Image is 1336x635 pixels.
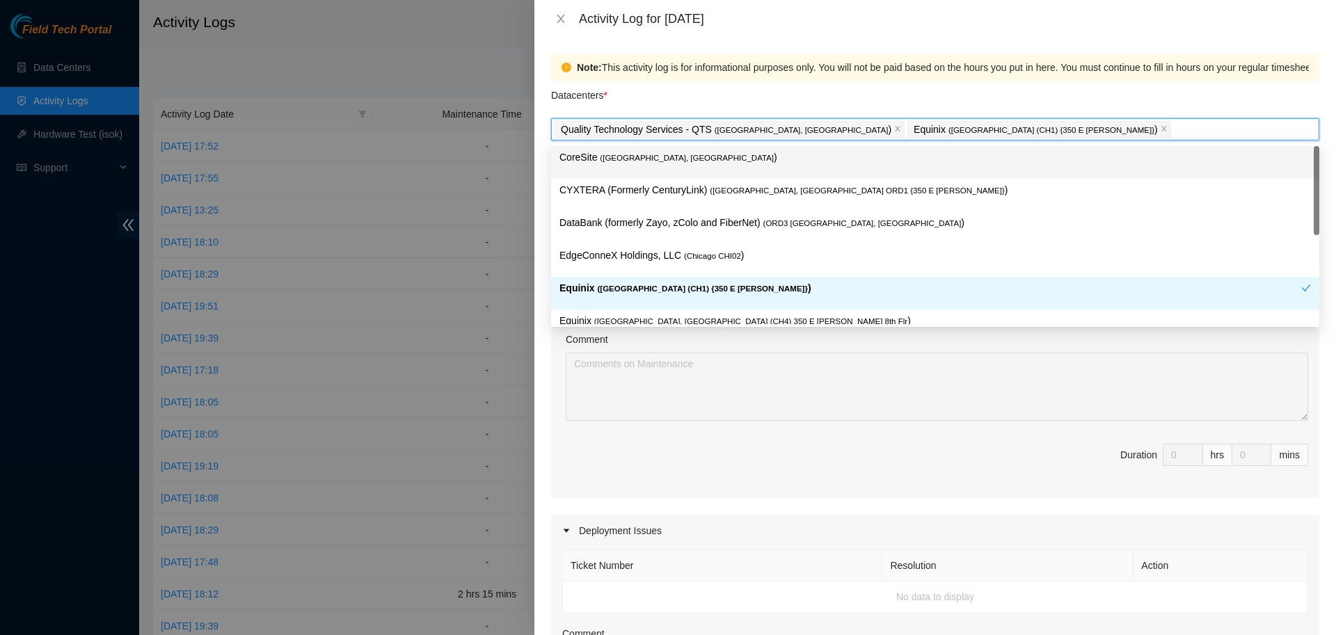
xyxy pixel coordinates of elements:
[563,550,882,581] th: Ticket Number
[562,63,571,72] span: exclamation-circle
[551,81,607,103] p: Datacenters
[715,126,889,134] span: ( [GEOGRAPHIC_DATA], [GEOGRAPHIC_DATA]
[914,122,1158,138] p: Equinix )
[710,186,1005,195] span: ( [GEOGRAPHIC_DATA], [GEOGRAPHIC_DATA] ORD1 {350 E [PERSON_NAME]}
[555,13,566,24] span: close
[1120,447,1157,463] div: Duration
[559,313,1311,329] p: Equinix )
[551,515,1319,547] div: Deployment Issues
[948,126,1154,134] span: ( [GEOGRAPHIC_DATA] (CH1) {350 E [PERSON_NAME]}
[763,219,962,227] span: ( ORD3 [GEOGRAPHIC_DATA], [GEOGRAPHIC_DATA]
[577,60,602,75] strong: Note:
[559,248,1311,264] p: EdgeConneX Holdings, LLC )
[559,182,1311,198] p: CYXTERA (Formerly CenturyLink) )
[561,122,891,138] p: Quality Technology Services - QTS )
[562,527,571,535] span: caret-right
[600,154,774,162] span: ( [GEOGRAPHIC_DATA], [GEOGRAPHIC_DATA]
[1203,444,1232,466] div: hrs
[551,13,571,26] button: Close
[566,353,1308,421] textarea: Comment
[579,11,1319,26] div: Activity Log for [DATE]
[882,550,1134,581] th: Resolution
[559,150,1311,166] p: CoreSite )
[1271,444,1308,466] div: mins
[1301,283,1311,293] span: check
[563,581,1308,613] td: No data to display
[597,284,807,293] span: ( [GEOGRAPHIC_DATA] (CH1) {350 E [PERSON_NAME]}
[594,317,907,325] span: ( [GEOGRAPHIC_DATA], [GEOGRAPHIC_DATA] (CH4) 350 E [PERSON_NAME] 8th Flr
[1134,550,1308,581] th: Action
[559,280,1301,296] p: Equinix )
[566,332,608,347] label: Comment
[894,125,901,134] span: close
[1161,125,1168,134] span: close
[559,215,1311,231] p: DataBank (formerly Zayo, zColo and FiberNet) )
[684,252,741,260] span: ( Chicago CHI02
